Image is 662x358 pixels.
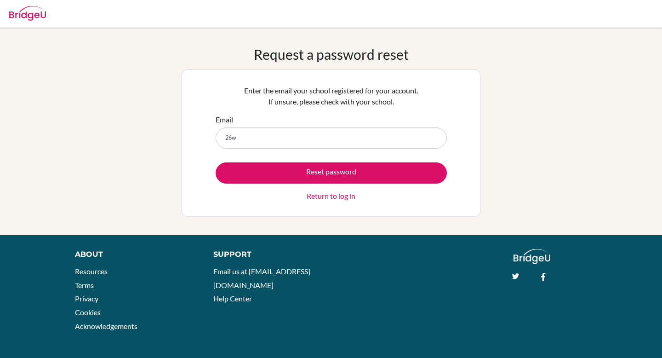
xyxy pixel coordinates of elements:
a: Cookies [75,308,101,317]
a: Privacy [75,294,98,303]
a: Acknowledgements [75,322,137,330]
h1: Request a password reset [254,46,409,63]
a: Terms [75,281,94,289]
label: Email [216,114,233,125]
div: About [75,249,193,260]
button: Reset password [216,162,447,184]
a: Email us at [EMAIL_ADDRESS][DOMAIN_NAME] [213,267,310,289]
a: Return to log in [307,191,355,202]
img: Bridge-U [9,6,46,21]
img: logo_white@2x-f4f0deed5e89b7ecb1c2cc34c3e3d731f90f0f143d5ea2071677605dd97b5244.png [514,249,551,264]
div: Support [213,249,322,260]
a: Help Center [213,294,252,303]
a: Resources [75,267,108,276]
p: Enter the email your school registered for your account. If unsure, please check with your school. [216,85,447,107]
